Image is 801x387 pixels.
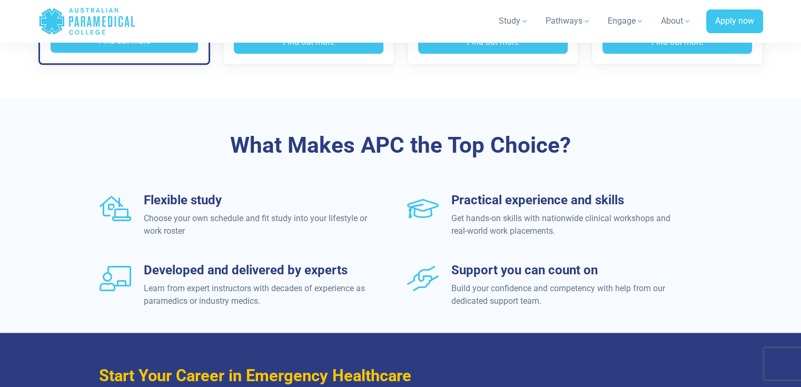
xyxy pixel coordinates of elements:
[144,263,369,278] h3: Developed and delivered by experts
[144,193,369,208] h3: Flexible study
[451,212,676,237] p: Get hands-on skills with nationwide clinical workshops and real-world work placements.
[451,282,676,307] p: Build your confidence and competency with help from our dedicated support team.
[451,193,676,208] h3: Practical experience and skills
[144,212,369,237] p: Choose your own schedule and fit study into your lifestyle or work roster
[451,263,676,278] h3: Support you can count on
[99,366,497,386] h3: Start Your Career in Emergency Healthcare
[144,282,369,307] p: Learn from expert instructors with decades of experience as paramedics or industry medics.
[93,132,709,159] h3: What Makes APC the Top Choice?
